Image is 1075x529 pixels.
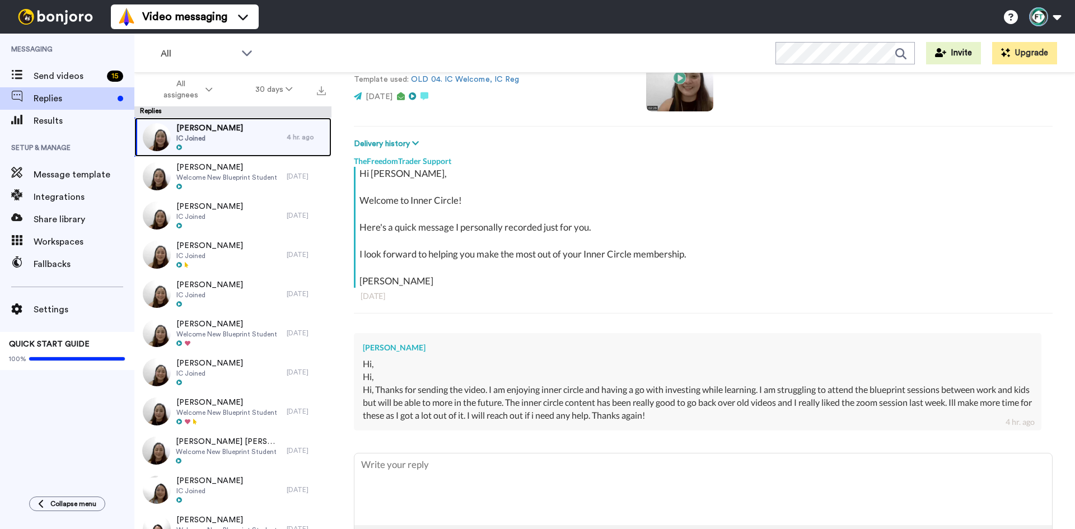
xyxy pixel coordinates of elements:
[176,251,243,260] span: IC Joined
[143,162,171,190] img: 5222c18f-c11d-406e-bb35-b27be5967eb3-thumb.jpg
[107,71,123,82] div: 15
[176,291,243,299] span: IC Joined
[34,69,102,83] span: Send videos
[134,313,331,353] a: [PERSON_NAME]Welcome New Blueprint Student[DATE]
[34,235,134,249] span: Workspaces
[287,485,326,494] div: [DATE]
[34,190,134,204] span: Integrations
[176,123,243,134] span: [PERSON_NAME]
[142,437,170,465] img: 4f2180c1-f9a3-4fc1-a87d-374abcc0678f-thumb.jpg
[176,408,277,417] span: Welcome New Blueprint Student
[134,274,331,313] a: [PERSON_NAME]IC Joined[DATE]
[234,79,314,100] button: 30 days
[359,167,1050,288] div: Hi [PERSON_NAME], Welcome to Inner Circle! Here's a quick message I personally recorded just for ...
[176,162,277,173] span: [PERSON_NAME]
[143,123,171,151] img: 160ae524-c6d5-4cf6-9a17-a748041f6eed-thumb.jpg
[176,240,243,251] span: [PERSON_NAME]
[134,196,331,235] a: [PERSON_NAME]IC Joined[DATE]
[287,368,326,377] div: [DATE]
[176,173,277,182] span: Welcome New Blueprint Student
[926,42,981,64] button: Invite
[34,92,113,105] span: Replies
[1006,416,1035,428] div: 4 hr. ago
[134,470,331,509] a: [PERSON_NAME]IC Joined[DATE]
[354,150,1053,167] div: TheFreedomTrader Support
[134,157,331,196] a: [PERSON_NAME]Welcome New Blueprint Student[DATE]
[134,431,331,470] a: [PERSON_NAME] [PERSON_NAME]Welcome New Blueprint Student[DATE]
[287,446,326,455] div: [DATE]
[176,486,243,495] span: IC Joined
[50,499,96,508] span: Collapse menu
[363,358,1032,371] div: Hi,
[143,476,171,504] img: c7c9075b-0c68-4ed1-b4ef-1f43bb80bfe4-thumb.jpg
[13,9,97,25] img: bj-logo-header-white.svg
[363,342,1032,353] div: [PERSON_NAME]
[314,81,329,98] button: Export all results that match these filters now.
[176,475,243,486] span: [PERSON_NAME]
[317,86,326,95] img: export.svg
[34,258,134,271] span: Fallbacks
[176,319,277,330] span: [PERSON_NAME]
[176,330,277,339] span: Welcome New Blueprint Student
[134,106,331,118] div: Replies
[354,62,629,86] p: [PERSON_NAME][EMAIL_ADDRESS][PERSON_NAME][DOMAIN_NAME] Template used:
[34,168,134,181] span: Message template
[176,397,277,408] span: [PERSON_NAME]
[287,172,326,181] div: [DATE]
[134,118,331,157] a: [PERSON_NAME]IC Joined4 hr. ago
[158,78,203,101] span: All assignees
[134,392,331,431] a: [PERSON_NAME]Welcome New Blueprint Student[DATE]
[176,369,243,378] span: IC Joined
[161,47,236,60] span: All
[361,291,1046,302] div: [DATE]
[34,213,134,226] span: Share library
[363,371,1032,383] div: Hi,
[34,303,134,316] span: Settings
[143,319,171,347] img: 70c89f95-3606-4aa6-95f4-c372546476f7-thumb.jpg
[363,383,1032,422] div: Hi, Thanks for sending the video. I am enjoying inner circle and having a go with investing while...
[176,279,243,291] span: [PERSON_NAME]
[143,397,171,425] img: 45ee70c7-d7c1-48d8-91f0-343723d72b29-thumb.jpg
[287,407,326,416] div: [DATE]
[176,212,243,221] span: IC Joined
[137,74,234,105] button: All assignees
[411,76,519,83] a: OLD 04. IC Welcome, IC Reg
[29,497,105,511] button: Collapse menu
[176,358,243,369] span: [PERSON_NAME]
[366,93,392,101] span: [DATE]
[143,241,171,269] img: 6748d7b8-f0a0-4b27-b275-e9e9448a573b-thumb.jpg
[287,133,326,142] div: 4 hr. ago
[287,250,326,259] div: [DATE]
[176,436,281,447] span: [PERSON_NAME] [PERSON_NAME]
[143,358,171,386] img: f3860f1b-1e5f-4786-ba7e-e00bd0cba296-thumb.jpg
[176,201,243,212] span: [PERSON_NAME]
[9,354,26,363] span: 100%
[992,42,1057,64] button: Upgrade
[142,9,227,25] span: Video messaging
[134,353,331,392] a: [PERSON_NAME]IC Joined[DATE]
[134,235,331,274] a: [PERSON_NAME]IC Joined[DATE]
[176,134,243,143] span: IC Joined
[287,211,326,220] div: [DATE]
[143,280,171,308] img: 7bbe2272-4eb6-45af-9b09-e8aef15ba317-thumb.jpg
[9,340,90,348] span: QUICK START GUIDE
[176,447,281,456] span: Welcome New Blueprint Student
[176,514,277,526] span: [PERSON_NAME]
[354,138,422,150] button: Delivery history
[143,202,171,230] img: 5bf82f0f-54be-4735-86ad-8dc58576fe92-thumb.jpg
[287,289,326,298] div: [DATE]
[118,8,135,26] img: vm-color.svg
[287,329,326,338] div: [DATE]
[34,114,134,128] span: Results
